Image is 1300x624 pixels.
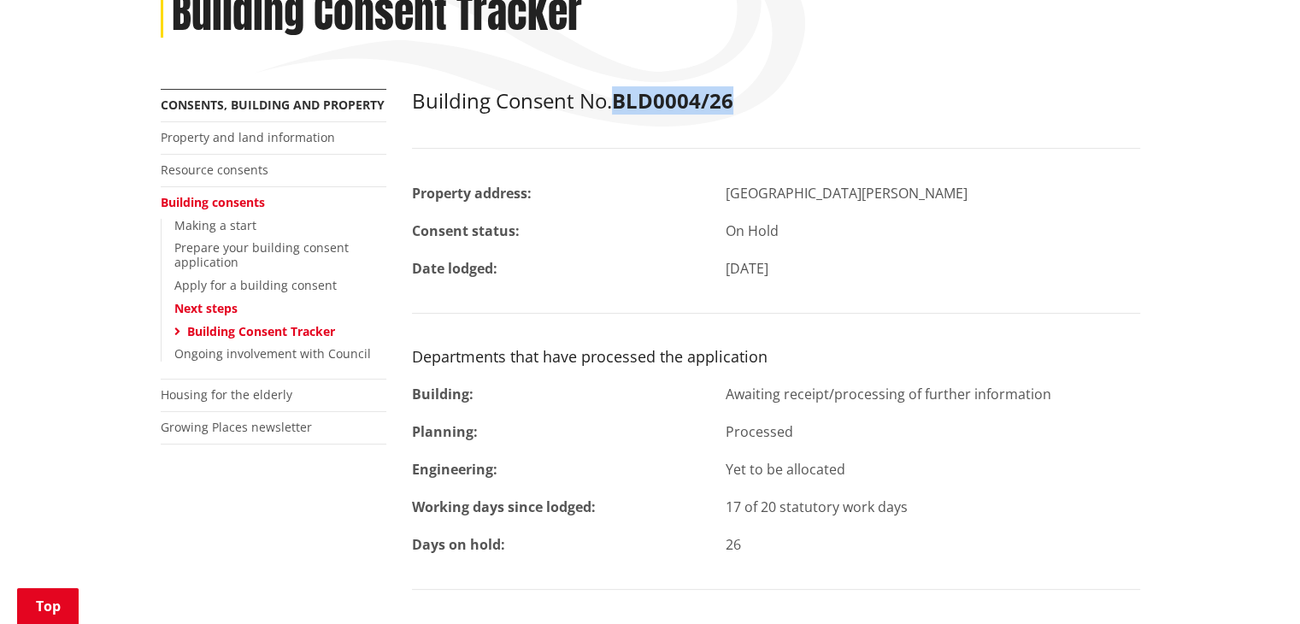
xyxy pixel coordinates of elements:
strong: BLD0004/26 [612,86,733,115]
strong: Building: [412,385,474,403]
a: Property and land information [161,129,335,145]
a: Resource consents [161,162,268,178]
a: Making a start [174,217,256,233]
a: Building consents [161,194,265,210]
a: Prepare your building consent application [174,239,349,270]
div: [GEOGRAPHIC_DATA][PERSON_NAME] [713,183,1153,203]
strong: Days on hold: [412,535,505,554]
strong: Date lodged: [412,259,497,278]
div: 17 of 20 statutory work days [713,497,1153,517]
div: Awaiting receipt/processing of further information [713,384,1153,404]
a: Building Consent Tracker [187,323,335,339]
strong: Working days since lodged: [412,497,596,516]
strong: Planning: [412,422,478,441]
a: Housing for the elderly [161,386,292,403]
div: [DATE] [713,258,1153,279]
iframe: Messenger Launcher [1221,552,1283,614]
strong: Engineering: [412,460,497,479]
strong: Property address: [412,184,532,203]
div: Yet to be allocated [713,459,1153,480]
a: Next steps [174,300,238,316]
div: 26 [713,534,1153,555]
a: Top [17,588,79,624]
div: Processed [713,421,1153,442]
div: On Hold [713,221,1153,241]
h2: Building Consent No. [412,89,1140,114]
strong: Consent status: [412,221,520,240]
a: Consents, building and property [161,97,385,113]
h3: Departments that have processed the application [412,348,1140,367]
a: Growing Places newsletter [161,419,312,435]
a: Apply for a building consent [174,277,337,293]
a: Ongoing involvement with Council [174,345,371,362]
